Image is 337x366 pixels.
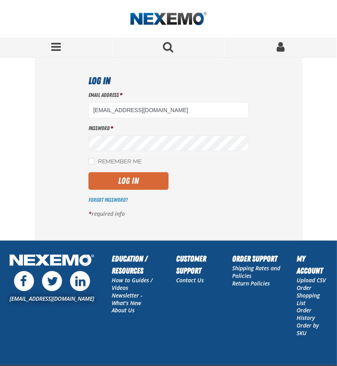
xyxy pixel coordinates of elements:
a: Upload CSV Order [297,276,326,292]
a: Sign In [225,38,337,57]
label: Email Address [88,91,249,99]
input: Remember Me [88,158,95,165]
a: [EMAIL_ADDRESS][DOMAIN_NAME] [10,295,94,302]
a: Shipping Rates and Policies [232,264,280,280]
a: Forgot Password? [88,197,128,203]
a: Order by SKU [297,322,319,337]
a: How to Guides / Videos [112,276,152,292]
h2: Order Support [232,253,281,265]
img: Nexemo logo [130,12,207,26]
button: Log In [88,172,168,190]
img: Nexemo Logo [8,253,96,269]
p: required info [88,210,249,218]
a: About Us [112,306,134,314]
a: Newsletter - What's New [112,292,142,307]
label: Remember Me [88,158,142,166]
h2: My Account [297,253,329,277]
a: Shopping List [297,292,320,307]
a: Contact Us [176,276,204,284]
a: Return Policies [232,280,270,287]
h2: Customer Support [176,253,216,277]
a: Order History [297,306,315,322]
h2: Education / Resources [112,253,160,277]
h1: Log In [88,74,249,88]
a: Home [130,12,207,26]
label: Password [88,125,249,132]
button: Search for a product [112,38,225,57]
